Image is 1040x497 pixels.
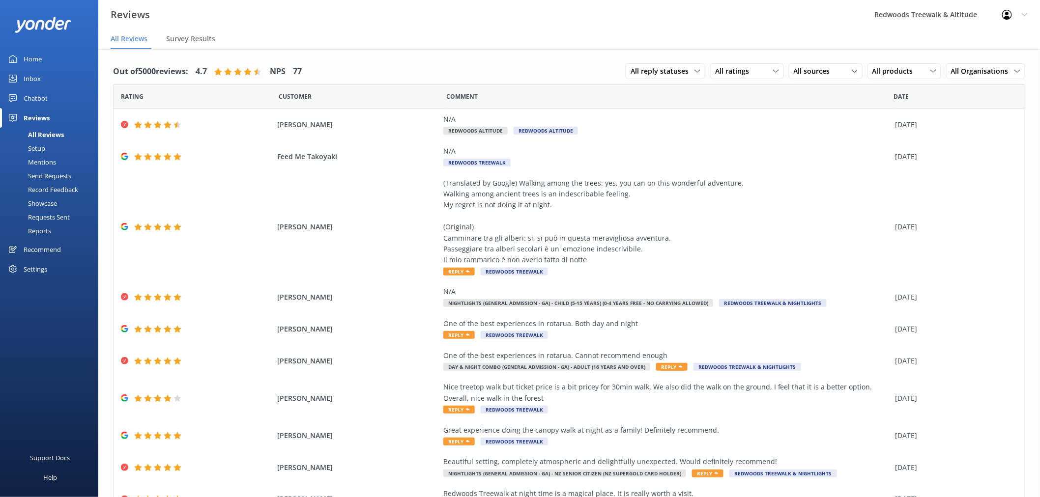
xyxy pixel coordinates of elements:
[24,69,41,88] div: Inbox
[896,462,1012,473] div: [DATE]
[894,92,909,101] span: Date
[270,65,286,78] h4: NPS
[896,356,1012,366] div: [DATE]
[111,34,147,44] span: All Reviews
[6,224,98,238] a: Reports
[631,66,694,77] span: All reply statuses
[481,331,548,339] span: Redwoods Treewalk
[6,141,45,155] div: Setup
[719,299,827,307] span: Redwoods Treewalk & Nightlights
[443,146,891,157] div: N/A
[443,350,891,361] div: One of the best experiences in rotarua. Cannot recommend enough
[443,456,891,467] div: Beautiful setting, completely atmospheric and delightfully unexpected. Would definitely recommend!
[279,92,312,101] span: Date
[715,66,755,77] span: All ratings
[514,127,578,135] span: Redwoods Altitude
[896,292,1012,303] div: [DATE]
[277,292,438,303] span: [PERSON_NAME]
[277,393,438,404] span: [PERSON_NAME]
[24,259,47,279] div: Settings
[6,183,98,196] a: Record Feedback
[113,65,188,78] h4: Out of 5000 reviews:
[6,224,51,238] div: Reports
[951,66,1014,77] span: All Organisations
[896,324,1012,334] div: [DATE]
[896,221,1012,232] div: [DATE]
[24,240,61,259] div: Recommend
[692,469,723,477] span: Reply
[443,425,891,436] div: Great experience doing the canopy walk at night as a family! Definitely recommend.
[443,268,475,276] span: Reply
[794,66,836,77] span: All sources
[656,363,688,371] span: Reply
[24,88,48,108] div: Chatbot
[6,210,70,224] div: Requests Sent
[693,363,801,371] span: Redwoods Treewalk & Nightlights
[481,438,548,445] span: Redwoods Treewalk
[443,159,511,166] span: Redwoods Treewalk
[481,268,548,276] span: Redwoods Treewalk
[443,178,891,266] div: (Translated by Google) Walking among the trees: yes, you can on this wonderful adventure. Walking...
[43,468,57,487] div: Help
[6,210,98,224] a: Requests Sent
[293,65,302,78] h4: 77
[443,331,475,339] span: Reply
[6,155,98,169] a: Mentions
[872,66,919,77] span: All products
[443,299,713,307] span: Nightlights (General Admission - GA) - Child (5-15 years) (0-4 years free - no carrying allowed)
[443,438,475,445] span: Reply
[6,141,98,155] a: Setup
[6,128,98,141] a: All Reviews
[121,92,144,101] span: Date
[896,430,1012,441] div: [DATE]
[6,183,78,196] div: Record Feedback
[443,286,891,297] div: N/A
[277,356,438,366] span: [PERSON_NAME]
[166,34,215,44] span: Survey Results
[729,469,837,477] span: Redwoods Treewalk & Nightlights
[30,448,70,468] div: Support Docs
[196,65,207,78] h4: 4.7
[6,196,57,210] div: Showcase
[111,7,150,23] h3: Reviews
[277,151,438,162] span: Feed Me Takoyaki
[443,127,508,135] span: Redwoods Altitude
[443,469,686,477] span: Nightlights (General Admission - GA) - NZ Senior Citizen (NZ SuperGold Card Holder)
[6,196,98,210] a: Showcase
[24,49,42,69] div: Home
[896,393,1012,404] div: [DATE]
[24,108,50,128] div: Reviews
[481,406,548,414] span: Redwoods Treewalk
[443,114,891,125] div: N/A
[443,382,891,404] div: Nice treetop walk but ticket price is a bit pricey for 30min walk. We also did the walk on the gr...
[443,363,650,371] span: Day & Night Combo (General Admission - GA) - Adult (16 years and over)
[896,151,1012,162] div: [DATE]
[277,119,438,130] span: [PERSON_NAME]
[447,92,478,101] span: Question
[443,406,475,414] span: Reply
[6,155,56,169] div: Mentions
[15,17,71,33] img: yonder-white-logo.png
[6,169,71,183] div: Send Requests
[896,119,1012,130] div: [DATE]
[277,462,438,473] span: [PERSON_NAME]
[6,128,64,141] div: All Reviews
[6,169,98,183] a: Send Requests
[277,430,438,441] span: [PERSON_NAME]
[277,221,438,232] span: [PERSON_NAME]
[277,324,438,334] span: [PERSON_NAME]
[443,318,891,329] div: One of the best experiences in rotarua. Both day and night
